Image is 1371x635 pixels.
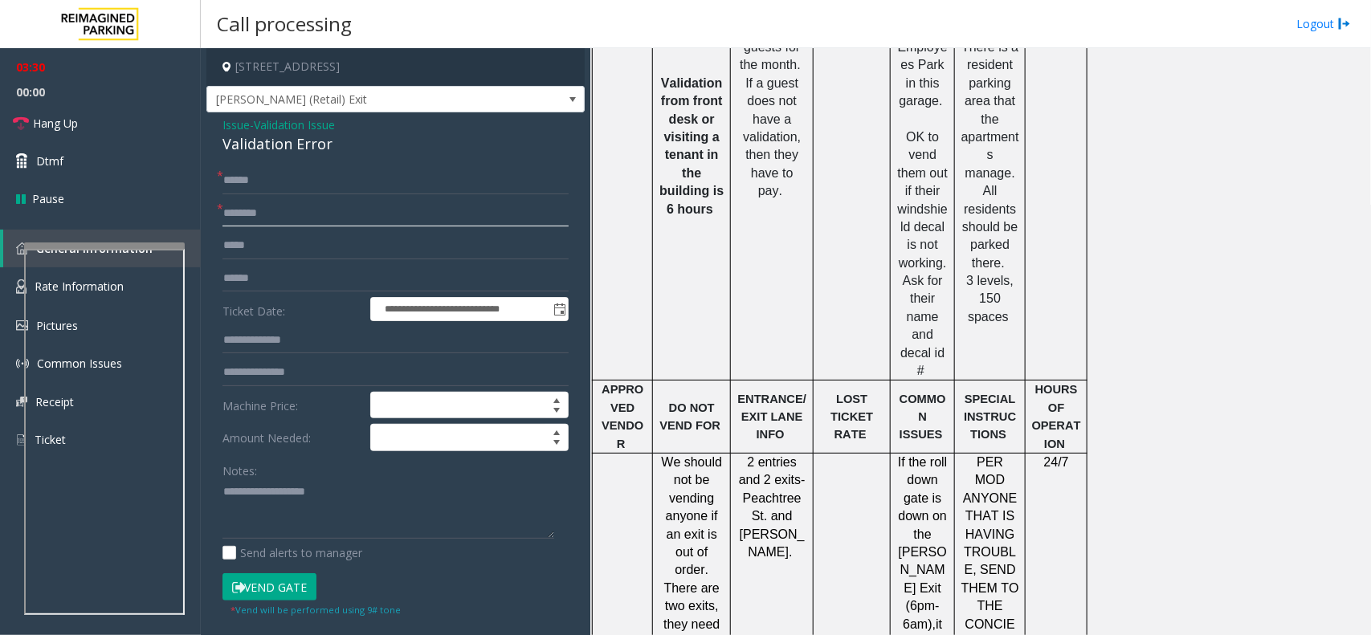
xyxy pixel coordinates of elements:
[33,115,78,132] span: Hang Up
[218,392,366,419] label: Machine Price:
[36,153,63,169] span: Dtmf
[545,405,568,418] span: Decrease value
[964,393,1016,442] span: SPECIAL INSTRUCTIONS
[738,393,807,442] span: ENTRANCE/EXIT LANE INFO
[3,230,201,267] a: General Information
[1044,455,1069,469] span: 24/7
[16,320,28,331] img: 'icon'
[602,383,643,450] span: APPROVED VENDOR
[250,117,335,132] span: -
[16,433,27,447] img: 'icon'
[966,274,1014,324] span: 3 levels, 150 spaces
[939,94,942,108] span: .
[16,397,27,407] img: 'icon'
[218,424,366,451] label: Amount Needed:
[218,297,366,321] label: Ticket Date:
[16,279,27,294] img: 'icon'
[222,116,250,133] span: Issue
[1032,383,1081,450] span: HOURS OF OPERATION
[222,457,257,479] label: Notes:
[550,298,568,320] span: Toggle popup
[16,242,28,254] img: 'icon'
[32,190,64,207] span: Pause
[900,393,946,442] span: COMMON ISSUES
[661,76,670,90] span: V
[545,393,568,405] span: Increase value
[209,4,360,43] h3: Call processing
[36,241,153,256] span: General Information
[898,455,947,631] span: If the roll down gate is down on the [PERSON_NAME] Exit (6pm-6am),
[206,48,585,86] h4: [STREET_ADDRESS]
[207,87,508,112] span: [PERSON_NAME] (Retail) Exit
[222,133,569,155] div: Validation Error
[545,425,568,438] span: Increase value
[16,357,29,370] img: 'icon'
[222,573,316,600] button: Vend Gate
[739,455,806,559] span: 2 entries and 2 exits- Peachtree St. and [PERSON_NAME].
[254,116,335,133] span: Validation Issue
[961,40,1019,270] span: There is a resident parking area that the apartments manage. All residents should be parked there.
[222,544,362,561] label: Send alerts to manager
[898,130,948,270] span: OK to vend them out if their windshield decal is not working.
[659,401,720,432] span: DO NOT VEND FOR
[659,76,724,216] span: alidation from front desk or visiting a tenant in the building is 6 hours
[545,438,568,450] span: Decrease value
[830,393,873,442] span: LOST TICKET RATE
[1338,15,1351,32] img: logout
[231,604,401,616] small: Vend will be performed using 9# tone
[1296,15,1351,32] a: Logout
[900,274,945,377] span: Ask for their name and decal id #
